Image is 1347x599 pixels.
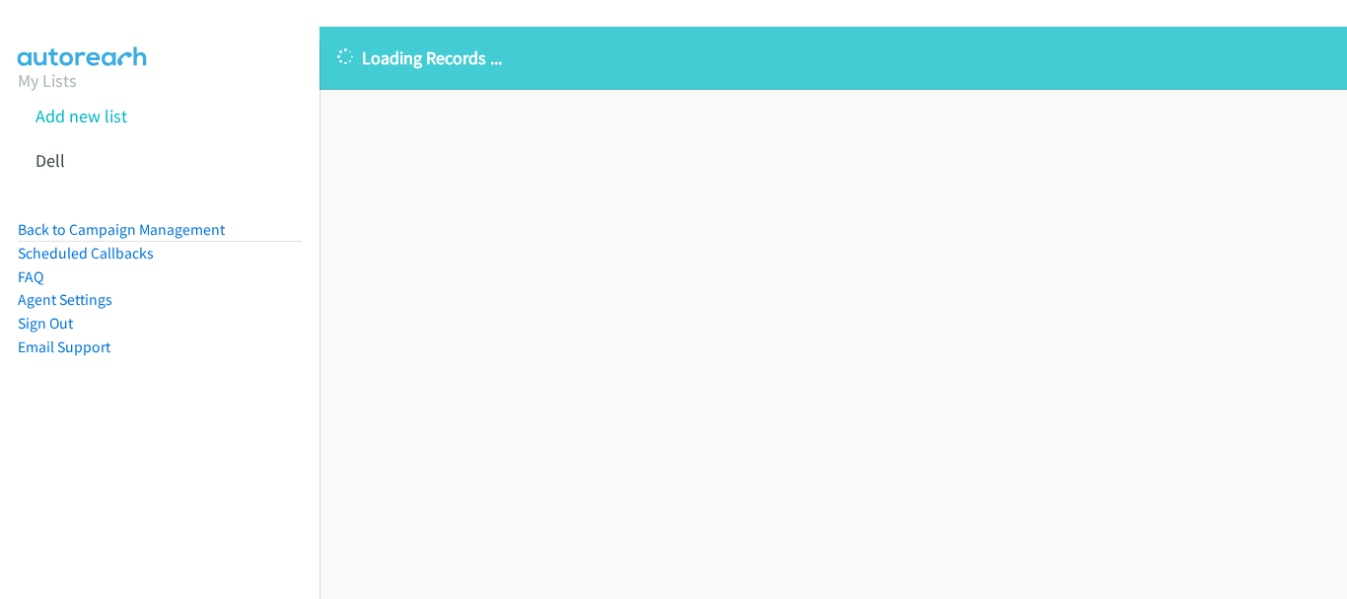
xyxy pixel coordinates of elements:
[18,69,77,92] a: My Lists
[18,290,112,309] a: Agent Settings
[18,244,154,262] a: Scheduled Callbacks
[18,337,110,356] a: Email Support
[18,314,73,333] a: Sign Out
[18,220,225,239] a: Back to Campaign Management
[18,267,43,286] a: FAQ
[35,149,65,172] a: Dell
[337,44,1329,71] p: Loading Records ...
[35,105,127,127] a: Add new list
